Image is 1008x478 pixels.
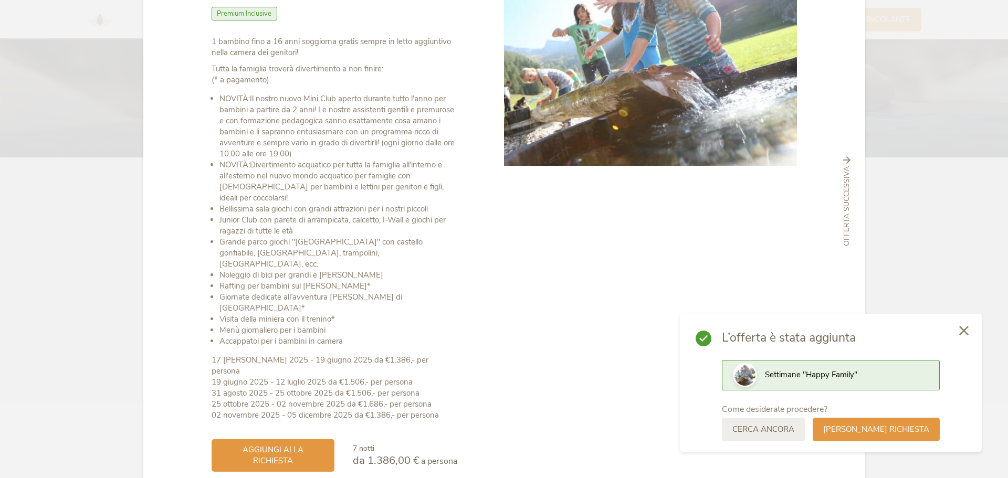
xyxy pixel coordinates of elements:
[842,166,852,246] span: Offerta successiva
[219,160,457,204] li: Divertimento acquatico per tutta la famiglia all'interno e all'esterno nel nuovo mondo acquatico ...
[219,93,457,160] li: Il nostro nuovo Mini Club aperto durante tutto l'anno per bambini a partire da 2 anni! Le nostre ...
[823,424,929,435] span: [PERSON_NAME] richiesta
[722,330,940,346] span: L’offerta è stata aggiunta
[219,204,457,215] li: Bellissima sala giochi con grandi attrazioni per i nostri piccoli
[732,424,794,435] span: Cerca ancora
[212,355,457,421] p: 17 [PERSON_NAME] 2025 - 19 giugno 2025 da €1.386,- per persona 19 giugno 2025 - 12 luglio 2025 da...
[219,237,457,270] li: Grande parco giochi "[GEOGRAPHIC_DATA]" con castello gonfiabile, [GEOGRAPHIC_DATA], trampolini, [...
[219,314,457,325] li: Visita della miniera con il trenino*
[219,160,250,170] b: NOVITÀ:
[734,365,755,386] img: Preview
[219,270,457,281] li: Noleggio di bici per grandi e [PERSON_NAME]
[212,63,383,74] b: Tutta la famiglia troverà divertimento a non finire:
[212,7,278,20] span: Premium Inclusive
[219,215,457,237] li: Junior Club con parete di arrampicata, calcetto, I-Wall e giochi per ragazzi di tutte le età
[212,36,457,58] p: 1 bambino fino a 16 anni soggiorna gratis sempre in letto aggiuntivo nella camera dei genitori!
[212,63,457,86] p: (* a pagamento)
[219,292,457,314] li: Giornate dedicate all’avventura [PERSON_NAME] di [GEOGRAPHIC_DATA]*
[722,403,827,415] span: Come desiderate procedere?
[219,281,457,292] li: Rafting per bambini sul [PERSON_NAME]*
[219,325,457,336] li: Menù giornaliero per i bambini
[765,369,857,380] span: Settimane "Happy Family"
[219,336,457,347] li: Accappatoi per i bambini in camera
[219,93,250,104] b: NOVITÀ:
